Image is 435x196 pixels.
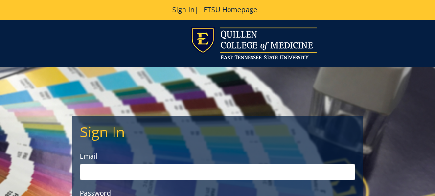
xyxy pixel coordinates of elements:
a: Sign In [172,5,195,14]
img: ETSU logo [191,27,317,59]
label: Email [80,152,355,161]
p: | [44,5,391,15]
h2: Sign In [80,124,355,140]
a: ETSU Homepage [199,5,262,14]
